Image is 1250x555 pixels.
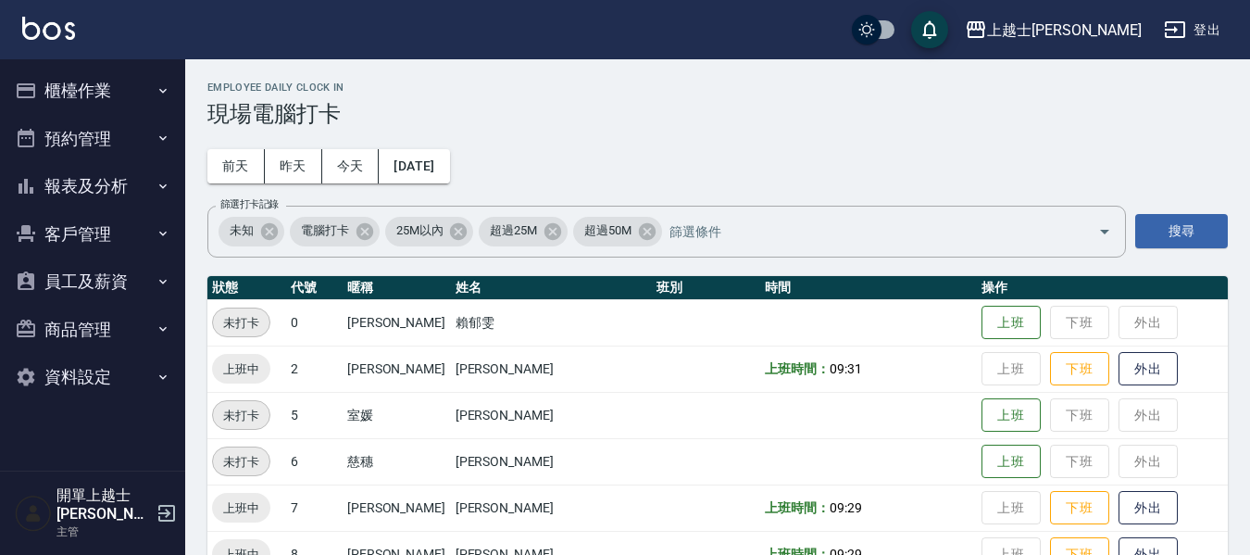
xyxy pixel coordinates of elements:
[286,392,343,438] td: 5
[343,438,451,485] td: 慈穗
[760,276,977,300] th: 時間
[379,149,449,183] button: [DATE]
[573,217,662,246] div: 超過50M
[7,258,178,306] button: 員工及薪資
[15,495,52,532] img: Person
[56,486,151,523] h5: 開單上越士[PERSON_NAME]
[479,221,548,240] span: 超過25M
[286,438,343,485] td: 6
[207,82,1228,94] h2: Employee Daily Clock In
[1119,491,1178,525] button: 外出
[451,485,653,531] td: [PERSON_NAME]
[573,221,643,240] span: 超過50M
[207,101,1228,127] h3: 現場電腦打卡
[451,438,653,485] td: [PERSON_NAME]
[987,19,1142,42] div: 上越士[PERSON_NAME]
[286,346,343,392] td: 2
[451,346,653,392] td: [PERSON_NAME]
[830,361,862,376] span: 09:31
[219,221,265,240] span: 未知
[1090,217,1119,246] button: Open
[7,210,178,259] button: 客戶管理
[212,498,270,518] span: 上班中
[343,392,451,438] td: 室媛
[1050,352,1109,386] button: 下班
[213,452,269,472] span: 未打卡
[830,500,862,515] span: 09:29
[765,361,830,376] b: 上班時間：
[219,217,284,246] div: 未知
[981,306,1041,340] button: 上班
[7,162,178,210] button: 報表及分析
[765,500,830,515] b: 上班時間：
[286,299,343,346] td: 0
[665,215,1066,247] input: 篩選條件
[220,197,279,211] label: 篩選打卡記錄
[212,359,270,379] span: 上班中
[207,276,286,300] th: 狀態
[451,276,653,300] th: 姓名
[479,217,568,246] div: 超過25M
[1156,13,1228,47] button: 登出
[385,221,455,240] span: 25M以內
[343,485,451,531] td: [PERSON_NAME]
[977,276,1228,300] th: 操作
[451,299,653,346] td: 賴郁雯
[290,217,380,246] div: 電腦打卡
[451,392,653,438] td: [PERSON_NAME]
[213,406,269,425] span: 未打卡
[290,221,360,240] span: 電腦打卡
[957,11,1149,49] button: 上越士[PERSON_NAME]
[56,523,151,540] p: 主管
[286,485,343,531] td: 7
[1135,214,1228,248] button: 搜尋
[343,346,451,392] td: [PERSON_NAME]
[343,276,451,300] th: 暱稱
[286,276,343,300] th: 代號
[322,149,380,183] button: 今天
[981,398,1041,433] button: 上班
[7,353,178,401] button: 資料設定
[265,149,322,183] button: 昨天
[213,313,269,333] span: 未打卡
[911,11,948,48] button: save
[1050,491,1109,525] button: 下班
[385,217,474,246] div: 25M以內
[1119,352,1178,386] button: 外出
[343,299,451,346] td: [PERSON_NAME]
[652,276,760,300] th: 班別
[7,306,178,354] button: 商品管理
[7,115,178,163] button: 預約管理
[22,17,75,40] img: Logo
[981,445,1041,479] button: 上班
[7,67,178,115] button: 櫃檯作業
[207,149,265,183] button: 前天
